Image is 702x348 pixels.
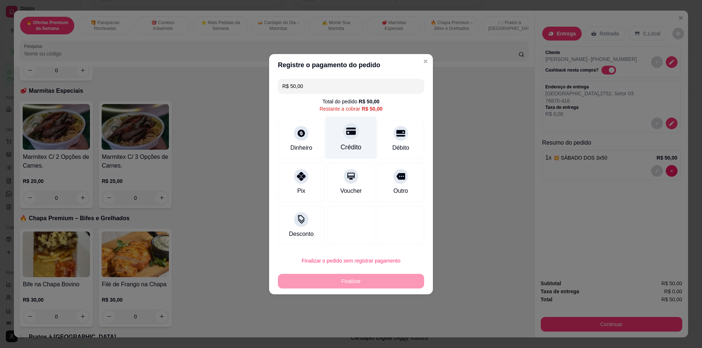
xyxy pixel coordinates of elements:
[420,56,431,67] button: Close
[362,105,382,112] div: R$ 50,00
[340,187,362,195] div: Voucher
[320,105,382,112] div: Restante a cobrar
[392,144,409,152] div: Débito
[297,187,305,195] div: Pix
[341,142,362,152] div: Crédito
[322,98,380,105] div: Total do pedido
[278,253,424,268] button: Finalizar o pedido sem registrar pagamento
[269,54,433,76] header: Registre o pagamento do pedido
[393,187,408,195] div: Outro
[359,98,380,105] div: R$ 50,00
[282,79,420,93] input: Ex.: hambúrguer de cordeiro
[289,230,314,238] div: Desconto
[290,144,312,152] div: Dinheiro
